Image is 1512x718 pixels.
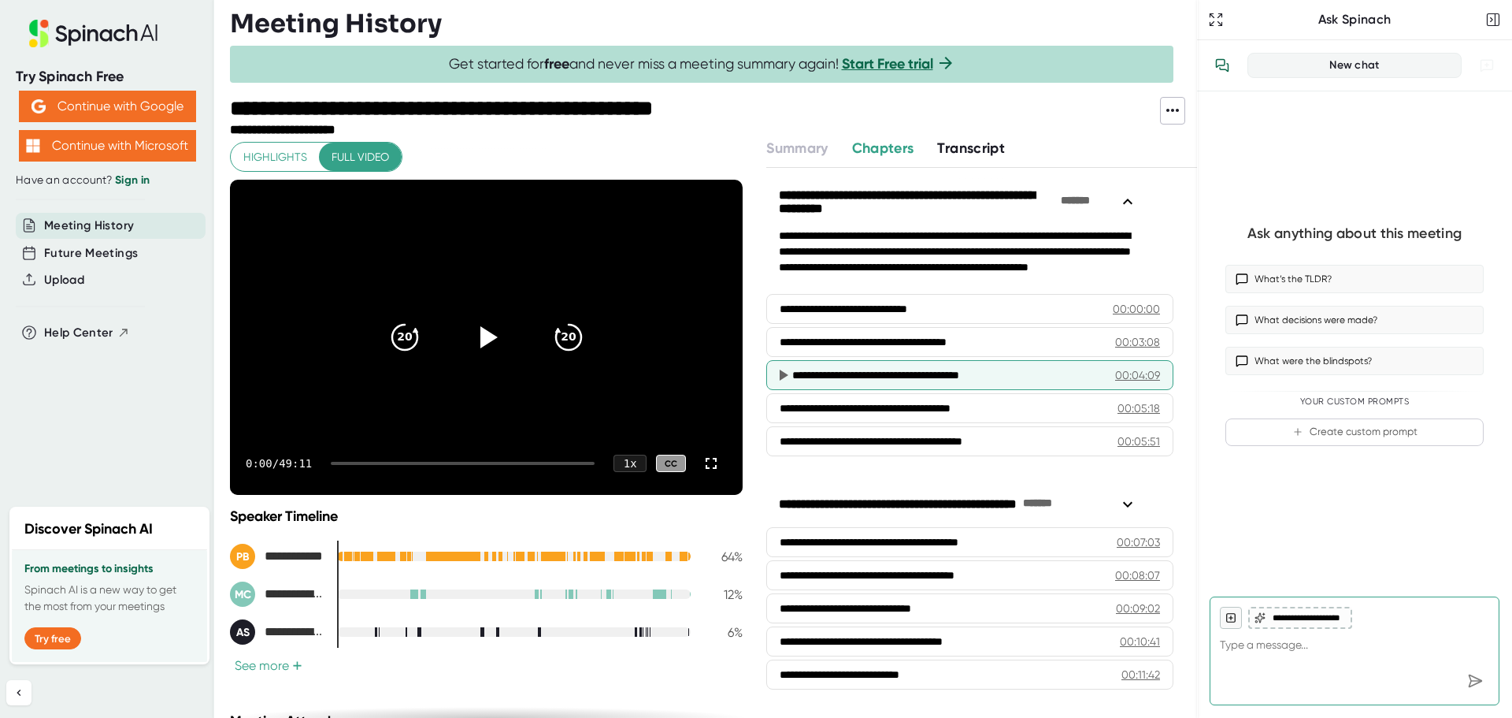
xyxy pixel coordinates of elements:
[766,140,828,157] span: Summary
[703,625,743,640] div: 6 %
[1225,306,1484,334] button: What decisions were made?
[115,173,150,187] a: Sign in
[243,147,307,167] span: Highlights
[19,91,196,122] button: Continue with Google
[703,587,743,602] div: 12 %
[44,271,84,289] button: Upload
[332,147,389,167] span: Full video
[230,582,255,607] div: MC
[656,455,686,473] div: CC
[1117,534,1160,550] div: 00:07:03
[1115,334,1160,350] div: 00:03:08
[16,173,198,188] div: Have an account?
[230,508,743,525] div: Speaker Timeline
[1205,9,1227,31] button: Expand to Ask Spinach page
[231,143,320,172] button: Highlights
[24,582,195,615] p: Spinach AI is a new way to get the most from your meetings
[766,138,828,159] button: Summary
[6,680,31,705] button: Collapse sidebar
[1121,667,1160,683] div: 00:11:42
[937,140,1005,157] span: Transcript
[230,544,324,569] div: Price Barnes
[1258,58,1451,73] div: New chat
[292,660,302,672] span: +
[1225,419,1484,446] button: Create custom prompt
[44,244,138,262] button: Future Meetings
[24,519,153,540] h2: Discover Spinach AI
[1225,347,1484,375] button: What were the blindspots?
[1225,265,1484,293] button: What’s the TLDR?
[544,55,569,73] b: free
[24,563,195,575] h3: From meetings to insights
[842,55,933,73] a: Start Free trial
[230,619,255,645] div: AS
[1247,225,1462,243] div: Ask anything about this meeting
[230,619,324,645] div: Amber Stallings
[852,140,914,157] span: Chapters
[1227,12,1482,28] div: Ask Spinach
[1117,433,1160,449] div: 00:05:51
[1113,301,1160,317] div: 00:00:00
[852,138,914,159] button: Chapters
[1482,9,1504,31] button: Close conversation sidebar
[613,455,647,472] div: 1 x
[1115,367,1160,383] div: 00:04:09
[1116,601,1160,616] div: 00:09:02
[24,627,81,649] button: Try free
[1117,400,1160,416] div: 00:05:18
[230,657,307,674] button: See more+
[19,130,196,162] button: Continue with Microsoft
[1461,667,1489,695] div: Send message
[319,143,402,172] button: Full video
[230,544,255,569] div: PB
[1115,567,1160,583] div: 00:08:07
[1225,396,1484,407] div: Your Custom Prompts
[16,68,198,86] div: Try Spinach Free
[1206,50,1238,81] button: View conversation history
[31,99,46,113] img: Aehbyd4JwY73AAAAAElFTkSuQmCC
[449,55,955,73] span: Get started for and never miss a meeting summary again!
[44,324,113,342] span: Help Center
[1120,634,1160,649] div: 00:10:41
[230,9,442,39] h3: Meeting History
[44,217,134,235] button: Meeting History
[937,138,1005,159] button: Transcript
[44,324,130,342] button: Help Center
[703,549,743,564] div: 64 %
[230,582,324,607] div: Michael Chance
[246,457,312,470] div: 0:00 / 49:11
